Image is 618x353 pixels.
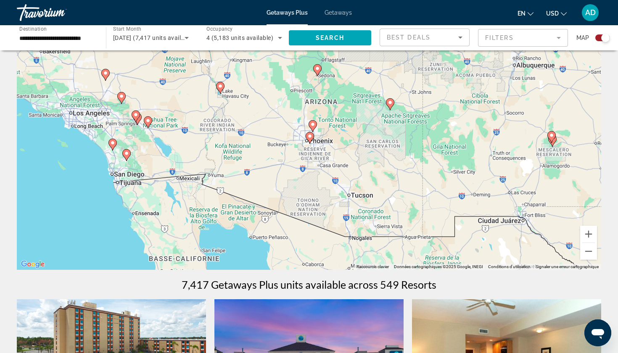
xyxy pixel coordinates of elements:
[518,7,533,19] button: Change language
[387,32,462,42] mat-select: Sort by
[357,264,389,270] button: Raccourcis clavier
[17,2,101,24] a: Travorium
[576,32,589,44] span: Map
[113,34,195,41] span: [DATE] (7,417 units available)
[387,34,430,41] span: Best Deals
[518,10,526,17] span: en
[585,8,596,17] span: AD
[19,26,47,32] span: Destination
[579,4,601,21] button: User Menu
[19,259,47,270] img: Google
[316,34,344,41] span: Search
[113,26,141,32] span: Start Month
[580,243,597,260] button: Zoom arrière
[394,264,483,269] span: Données cartographiques ©2025 Google, INEGI
[267,9,308,16] a: Getaways Plus
[325,9,352,16] a: Getaways
[488,264,531,269] a: Conditions d'utilisation (s'ouvre dans un nouvel onglet)
[536,264,599,269] a: Signaler une erreur cartographique
[546,7,567,19] button: Change currency
[580,226,597,242] button: Zoom avant
[478,29,568,47] button: Filter
[182,278,436,291] h1: 7,417 Getaways Plus units available across 549 Resorts
[584,319,611,346] iframe: Bouton de lancement de la fenêtre de messagerie
[546,10,559,17] span: USD
[206,26,233,32] span: Occupancy
[206,34,273,41] span: 4 (5,183 units available)
[19,259,47,270] a: Ouvrir cette zone dans Google Maps (dans une nouvelle fenêtre)
[289,30,371,45] button: Search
